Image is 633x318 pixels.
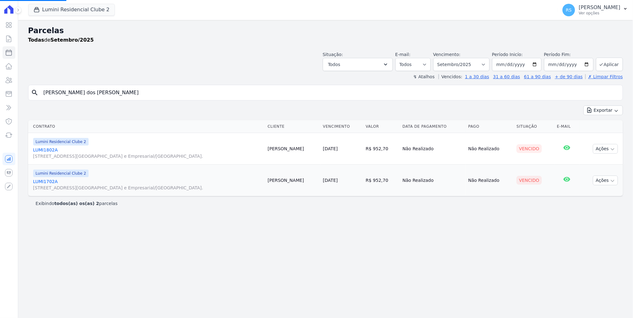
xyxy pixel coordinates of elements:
[466,133,514,165] td: Não Realizado
[36,200,118,207] p: Exibindo parcelas
[265,120,321,133] th: Cliente
[33,153,263,159] span: [STREET_ADDRESS][GEOGRAPHIC_DATA] e Empresarial/[GEOGRAPHIC_DATA].
[28,37,44,43] strong: Todas
[584,105,623,115] button: Exportar
[566,8,572,12] span: RS
[323,52,343,57] label: Situação:
[54,201,99,206] b: todos(as) os(as) 2
[439,74,462,79] label: Vencidos:
[466,165,514,196] td: Não Realizado
[493,74,520,79] a: 31 a 60 dias
[40,86,620,99] input: Buscar por nome do lote ou do cliente
[50,37,94,43] strong: Setembro/2025
[465,74,489,79] a: 1 a 30 dias
[558,1,633,19] button: RS [PERSON_NAME] Ver opções
[554,120,580,133] th: E-mail
[555,74,583,79] a: + de 90 dias
[33,138,89,146] span: Lumini Residencial Clube 2
[579,4,620,11] p: [PERSON_NAME]
[517,176,542,185] div: Vencido
[323,146,338,151] a: [DATE]
[596,58,623,71] button: Aplicar
[517,144,542,153] div: Vencido
[33,185,263,191] span: [STREET_ADDRESS][GEOGRAPHIC_DATA] e Empresarial/[GEOGRAPHIC_DATA].
[395,52,411,57] label: E-mail:
[585,74,623,79] a: ✗ Limpar Filtros
[28,120,265,133] th: Contrato
[265,133,321,165] td: [PERSON_NAME]
[31,89,39,96] i: search
[33,178,263,191] a: LUMI1702A[STREET_ADDRESS][GEOGRAPHIC_DATA] e Empresarial/[GEOGRAPHIC_DATA].
[363,133,400,165] td: R$ 952,70
[544,51,594,58] label: Período Fim:
[514,120,554,133] th: Situação
[593,144,618,154] button: Ações
[413,74,435,79] label: ↯ Atalhos
[433,52,461,57] label: Vencimento:
[323,58,393,71] button: Todos
[363,120,400,133] th: Valor
[593,176,618,185] button: Ações
[265,165,321,196] td: [PERSON_NAME]
[321,120,363,133] th: Vencimento
[328,61,340,68] span: Todos
[33,147,263,159] a: LUMI1802A[STREET_ADDRESS][GEOGRAPHIC_DATA] e Empresarial/[GEOGRAPHIC_DATA].
[492,52,523,57] label: Período Inicío:
[524,74,551,79] a: 61 a 90 dias
[323,178,338,183] a: [DATE]
[28,25,623,36] h2: Parcelas
[28,36,94,44] p: de
[400,120,466,133] th: Data de Pagamento
[363,165,400,196] td: R$ 952,70
[28,4,115,16] button: Lumini Residencial Clube 2
[579,11,620,16] p: Ver opções
[33,170,89,177] span: Lumini Residencial Clube 2
[400,133,466,165] td: Não Realizado
[400,165,466,196] td: Não Realizado
[466,120,514,133] th: Pago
